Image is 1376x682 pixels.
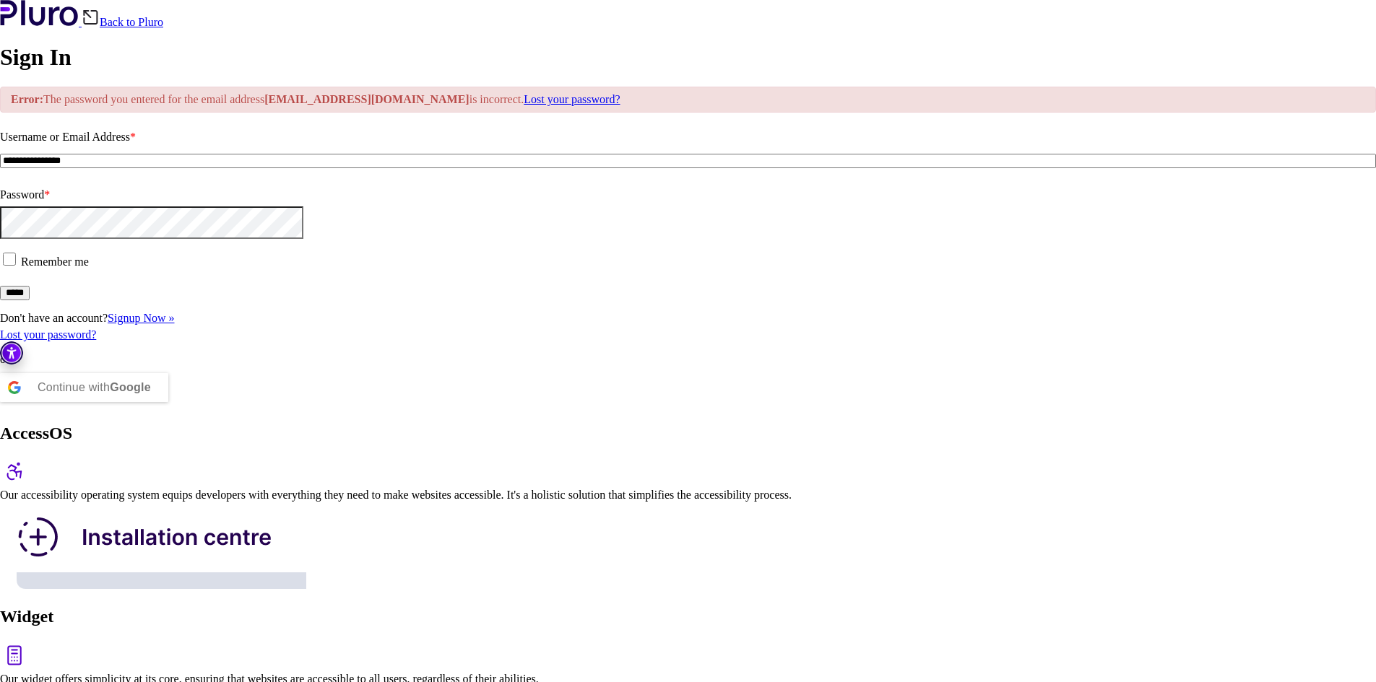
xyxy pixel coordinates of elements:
a: Signup Now » [108,312,174,324]
p: The password you entered for the email address is incorrect. [11,93,1350,106]
img: Back icon [82,9,100,26]
div: Continue with [38,373,151,402]
input: Remember me [3,253,16,266]
b: Google [110,381,151,393]
strong: [EMAIL_ADDRESS][DOMAIN_NAME] [264,93,470,105]
strong: Error: [11,93,43,105]
a: Back to Pluro [82,16,163,28]
a: Lost your password? [524,93,620,105]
